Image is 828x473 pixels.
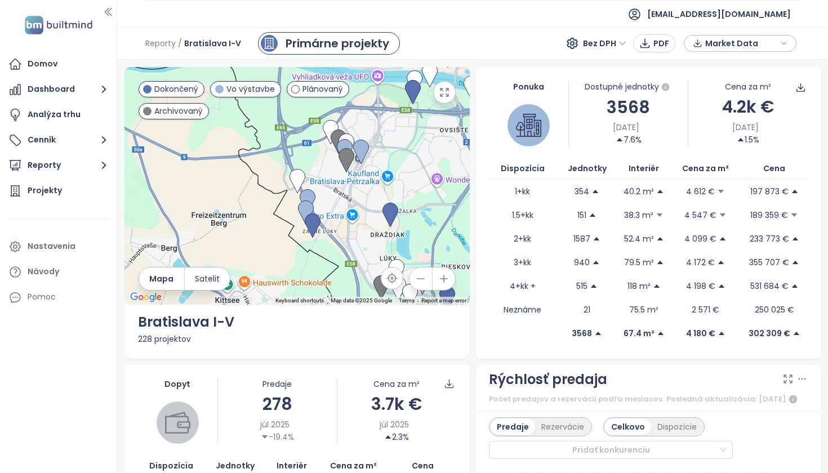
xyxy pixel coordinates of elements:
span: Satelit [195,273,220,285]
th: Cena [741,158,807,180]
div: 7.6% [616,133,642,146]
span: caret-up [656,258,664,266]
span: caret-up [593,235,600,243]
td: Neznáme [489,298,557,322]
div: Rezervácie [535,419,590,435]
span: caret-up [589,211,596,219]
p: 515 [576,280,587,292]
td: 1.5+kk [489,203,557,227]
div: 4.2k € [688,93,807,120]
p: 4 099 € [684,233,716,245]
div: Celkovo [605,419,651,435]
div: Domov [28,57,57,71]
div: Rýchlosť predaja [489,369,607,390]
span: caret-down [790,211,798,219]
span: caret-down [717,188,725,195]
div: Nastavenia [28,239,75,253]
div: 2.3% [384,431,409,443]
p: 2 571 € [692,304,719,316]
div: Návody [28,265,59,279]
th: Jednotky [557,158,618,180]
button: Cenník [6,129,111,151]
span: caret-up [718,282,725,290]
button: Mapa [139,267,184,290]
img: house [516,113,541,138]
span: Archivovaný [154,105,203,117]
span: caret-down [656,211,664,219]
p: 4 172 € [686,256,715,269]
div: 3.7k € [337,391,456,417]
a: Terms (opens in new tab) [399,297,415,304]
div: 1.5% [737,133,759,146]
img: Google [127,290,164,305]
div: Pomoc [28,290,56,304]
p: 354 [575,185,589,198]
p: 4 198 € [686,280,715,292]
span: caret-up [791,282,799,290]
span: caret-up [718,329,725,337]
span: caret-up [591,188,599,195]
p: 233 773 € [750,233,789,245]
img: wallet [165,410,190,435]
button: Satelit [185,267,230,290]
span: [DATE] [613,121,639,133]
span: PDF [653,37,669,50]
span: Mapa [149,273,173,285]
span: caret-up [384,433,392,441]
p: 52.4 m² [624,233,654,245]
a: Projekty [6,180,111,202]
span: júl 2025 [260,418,290,431]
span: caret-up [793,329,800,337]
th: Dispozícia [489,158,557,180]
p: 4 612 € [686,185,715,198]
div: 278 [218,391,337,417]
span: Bez DPH [583,35,626,52]
p: 197 873 € [750,185,789,198]
span: [DATE] [732,121,759,133]
p: 940 [574,256,590,269]
div: Ponuka [489,81,568,93]
div: Pomoc [6,286,111,309]
span: / [178,33,182,53]
div: 3568 [569,94,688,121]
p: 4 547 € [684,209,716,221]
span: Vo výstavbe [226,83,275,95]
p: 3568 [572,327,592,340]
p: 75.5 m² [629,304,658,316]
div: Analýza trhu [28,108,81,122]
div: Primárne projekty [286,35,389,52]
span: Market Data [705,35,778,52]
div: 228 projektov [138,333,457,345]
a: Návody [6,261,111,283]
span: Dokončený [154,83,198,95]
div: Predaje [491,419,535,435]
div: Dispozície [651,419,703,435]
a: Nastavenia [6,235,111,258]
div: Počet predajov a rezervácií podľa mesiacov. Posledná aktualizácia: [DATE] [489,392,808,406]
a: Report a map error [421,297,466,304]
span: caret-down [261,433,269,441]
span: Map data ©2025 Google [331,297,392,304]
span: Reporty [145,33,176,53]
span: Bratislava I-V [184,33,241,53]
p: 21 [584,304,590,316]
button: Dashboard [6,78,111,101]
div: button [690,35,790,52]
p: 250 025 € [755,304,794,316]
span: caret-up [616,136,624,144]
p: 79.5 m² [624,256,654,269]
td: 2+kk [489,227,557,251]
span: caret-up [717,258,725,266]
p: 1587 [573,233,590,245]
a: primary [258,32,400,55]
span: caret-up [592,258,600,266]
span: caret-up [719,235,727,243]
p: 67.4 m² [624,327,655,340]
button: Reporty [6,154,111,177]
p: 151 [577,209,586,221]
p: 40.2 m² [624,185,654,198]
a: Analýza trhu [6,104,111,126]
p: 355 707 € [749,256,789,269]
button: Keyboard shortcuts [275,297,324,305]
span: caret-up [594,329,602,337]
